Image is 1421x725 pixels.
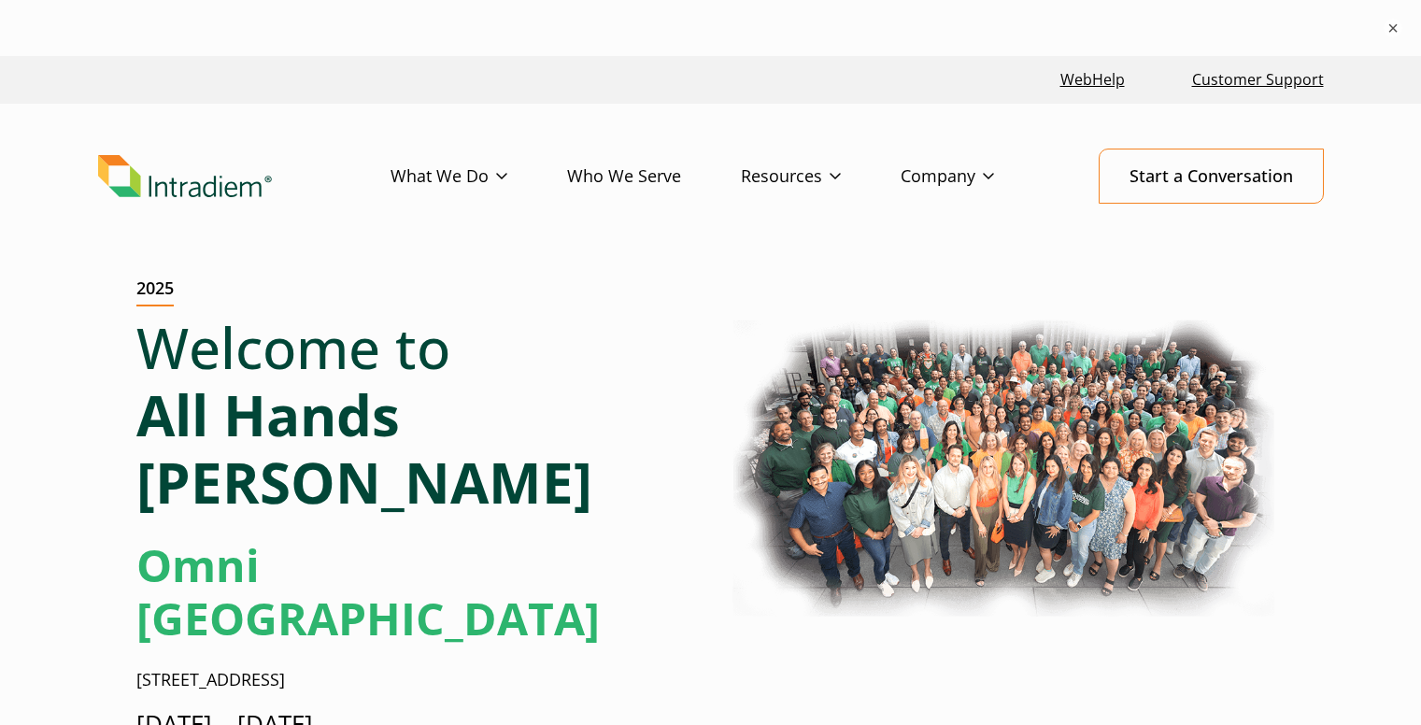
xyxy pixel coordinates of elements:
a: Company [901,149,1054,204]
h2: 2025 [136,278,174,306]
strong: [PERSON_NAME] [136,444,592,520]
a: Link opens in a new window [1053,60,1132,100]
a: What We Do [391,149,567,204]
a: Customer Support [1185,60,1331,100]
h1: Welcome to [136,314,696,516]
strong: All Hands [136,377,400,453]
p: [STREET_ADDRESS] [136,668,696,692]
a: Link to homepage of Intradiem [98,155,391,198]
a: Who We Serve [567,149,741,204]
strong: Omni [GEOGRAPHIC_DATA] [136,534,600,649]
img: Intradiem [98,155,272,198]
a: Start a Conversation [1099,149,1324,204]
button: × [1384,19,1402,37]
a: Resources [741,149,901,204]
